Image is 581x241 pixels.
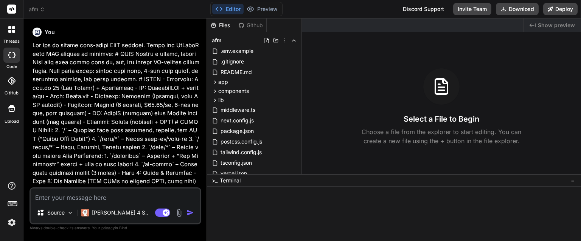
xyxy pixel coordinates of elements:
[220,105,256,114] span: middleware.ts
[67,210,73,216] img: Pick Models
[538,22,575,29] span: Show preview
[47,209,65,216] p: Source
[571,177,575,184] span: −
[220,137,263,146] span: postcss.config.js
[220,57,245,66] span: .gitignore
[3,38,20,45] label: threads
[45,28,55,36] h6: You
[81,209,89,216] img: Claude 4 Sonnet
[220,127,255,136] span: package.json
[5,216,18,229] img: settings
[357,127,526,145] p: Choose a file from the explorer to start editing. You can create a new file using the + button in...
[398,3,449,15] div: Discord Support
[5,118,19,125] label: Upload
[207,22,235,29] div: Files
[101,226,115,230] span: privacy
[220,177,241,184] span: Terminal
[569,175,576,187] button: −
[220,158,253,167] span: tsconfig.json
[220,169,248,178] span: vercel.json
[92,209,148,216] p: [PERSON_NAME] 4 S..
[30,224,201,232] p: Always double-check its answers. Your in Bind
[220,148,263,157] span: tailwind.config.js
[496,3,539,15] button: Download
[218,96,224,104] span: lib
[244,4,281,14] button: Preview
[212,177,217,184] span: >_
[218,87,249,95] span: components
[453,3,491,15] button: Invite Team
[543,3,578,15] button: Deploy
[212,37,222,44] span: afm
[235,22,266,29] div: Github
[220,116,255,125] span: next.config.js
[404,114,479,124] h3: Select a File to Begin
[6,63,17,70] label: code
[220,46,254,56] span: .env.example
[186,209,194,216] img: icon
[5,90,19,96] label: GitHub
[218,78,228,86] span: app
[175,209,183,217] img: attachment
[29,6,45,13] span: afm
[220,68,253,77] span: README.md
[212,4,244,14] button: Editor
